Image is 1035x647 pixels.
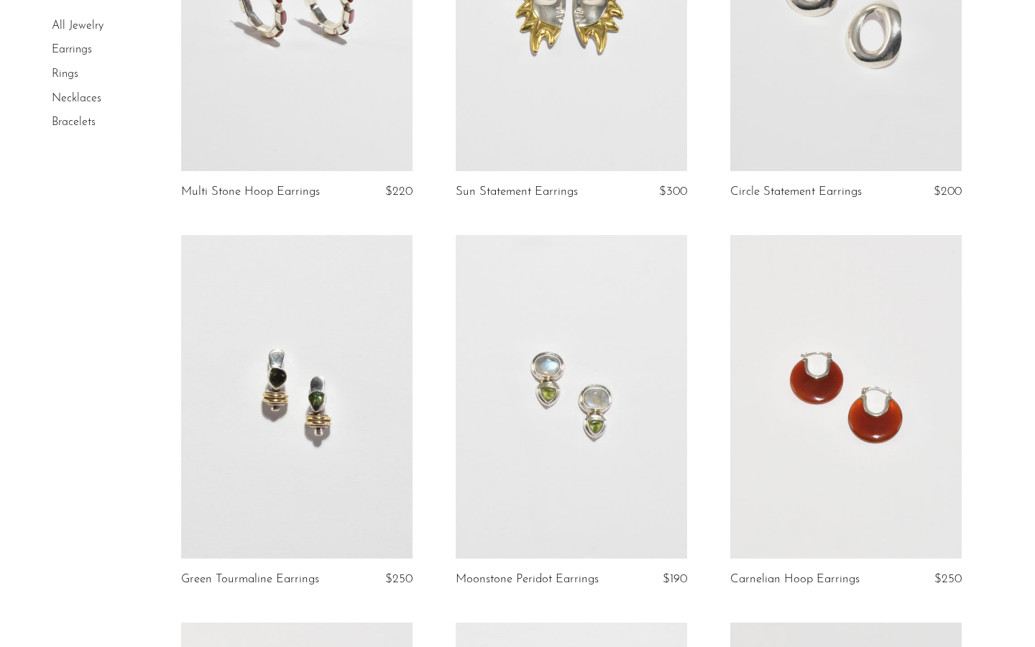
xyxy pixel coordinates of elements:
[934,573,962,585] span: $250
[385,185,413,198] span: $220
[663,573,687,585] span: $190
[456,573,599,586] a: Moonstone Peridot Earrings
[52,20,103,32] a: All Jewelry
[659,185,687,198] span: $300
[52,93,101,104] a: Necklaces
[181,573,319,586] a: Green Tourmaline Earrings
[52,116,96,128] a: Bracelets
[456,185,578,198] a: Sun Statement Earrings
[730,573,860,586] a: Carnelian Hoop Earrings
[181,185,320,198] a: Multi Stone Hoop Earrings
[934,185,962,198] span: $200
[52,68,78,80] a: Rings
[52,45,92,56] a: Earrings
[730,185,862,198] a: Circle Statement Earrings
[385,573,413,585] span: $250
